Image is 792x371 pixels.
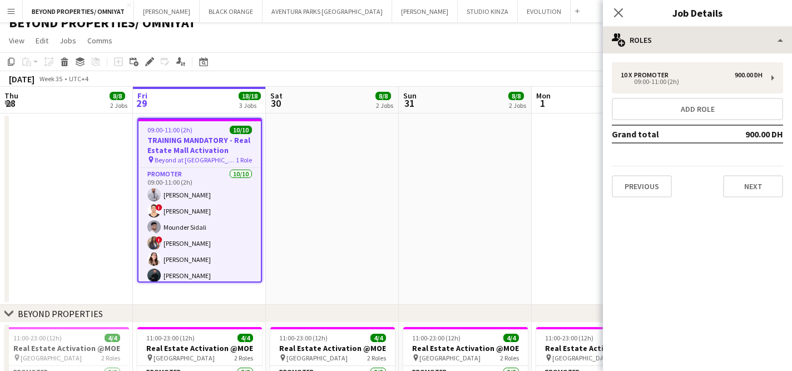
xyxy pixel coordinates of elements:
[536,91,551,101] span: Mon
[4,91,18,101] span: Thu
[37,75,65,83] span: Week 35
[138,168,261,351] app-card-role: Promoter10/1009:00-11:00 (2h)[PERSON_NAME]![PERSON_NAME]Mounder Sidali![PERSON_NAME][PERSON_NAME]...
[500,354,519,362] span: 2 Roles
[147,126,192,134] span: 09:00-11:00 (2h)
[376,101,393,110] div: 2 Jobs
[237,334,253,342] span: 4/4
[137,343,262,353] h3: Real Estate Activation @MOE
[612,175,672,197] button: Previous
[55,33,81,48] a: Jobs
[146,334,195,342] span: 11:00-23:00 (12h)
[4,343,129,353] h3: Real Estate Activation @MOE
[136,97,147,110] span: 29
[154,354,215,362] span: [GEOGRAPHIC_DATA]
[612,125,713,143] td: Grand total
[518,1,571,22] button: EVOLUTION
[419,354,481,362] span: [GEOGRAPHIC_DATA]
[403,91,417,101] span: Sun
[735,71,763,79] div: 900.00 DH
[392,1,458,22] button: [PERSON_NAME]
[4,33,29,48] a: View
[230,126,252,134] span: 10/10
[402,97,417,110] span: 31
[236,156,252,164] span: 1 Role
[60,36,76,46] span: Jobs
[270,91,283,101] span: Sat
[9,73,34,85] div: [DATE]
[370,334,386,342] span: 4/4
[269,97,283,110] span: 30
[101,354,120,362] span: 2 Roles
[458,1,518,22] button: STUDIO KINZA
[138,135,261,155] h3: TRAINING MANDATORY - Real Estate Mall Activation
[36,36,48,46] span: Edit
[87,36,112,46] span: Comms
[156,204,162,211] span: !
[509,101,526,110] div: 2 Jobs
[239,92,261,100] span: 18/18
[545,334,593,342] span: 11:00-23:00 (12h)
[634,71,673,79] div: Promoter
[263,1,392,22] button: AVENTURA PARKS [GEOGRAPHIC_DATA]
[713,125,783,143] td: 900.00 DH
[403,343,528,353] h3: Real Estate Activation @MOE
[723,175,783,197] button: Next
[23,1,134,22] button: BEYOND PROPERTIES/ OMNIYAT
[612,98,783,120] button: Add role
[270,343,395,353] h3: Real Estate Activation @MOE
[110,92,125,100] span: 8/8
[69,75,88,83] div: UTC+4
[286,354,348,362] span: [GEOGRAPHIC_DATA]
[110,101,127,110] div: 2 Jobs
[279,334,328,342] span: 11:00-23:00 (12h)
[375,92,391,100] span: 8/8
[137,118,262,283] app-job-card: 09:00-11:00 (2h)10/10TRAINING MANDATORY - Real Estate Mall Activation Beyond at [GEOGRAPHIC_DATA]...
[155,156,236,164] span: Beyond at [GEOGRAPHIC_DATA]
[156,236,162,243] span: !
[621,71,634,79] div: 10 x
[534,97,551,110] span: 1
[105,334,120,342] span: 4/4
[239,101,260,110] div: 3 Jobs
[83,33,117,48] a: Comms
[18,308,103,319] div: BEYOND PROPERTIES
[200,1,263,22] button: BLACK ORANGE
[552,354,613,362] span: [GEOGRAPHIC_DATA]
[412,334,461,342] span: 11:00-23:00 (12h)
[9,14,196,31] h1: BEYOND PROPERTIES/ OMNIYAT
[13,334,62,342] span: 11:00-23:00 (12h)
[9,36,24,46] span: View
[234,354,253,362] span: 2 Roles
[3,97,18,110] span: 28
[31,33,53,48] a: Edit
[137,91,147,101] span: Fri
[508,92,524,100] span: 8/8
[134,1,200,22] button: [PERSON_NAME]
[367,354,386,362] span: 2 Roles
[503,334,519,342] span: 4/4
[603,27,792,53] div: Roles
[603,6,792,20] h3: Job Details
[21,354,82,362] span: [GEOGRAPHIC_DATA]
[621,79,763,85] div: 09:00-11:00 (2h)
[536,343,661,353] h3: Real Estate Activation @MOE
